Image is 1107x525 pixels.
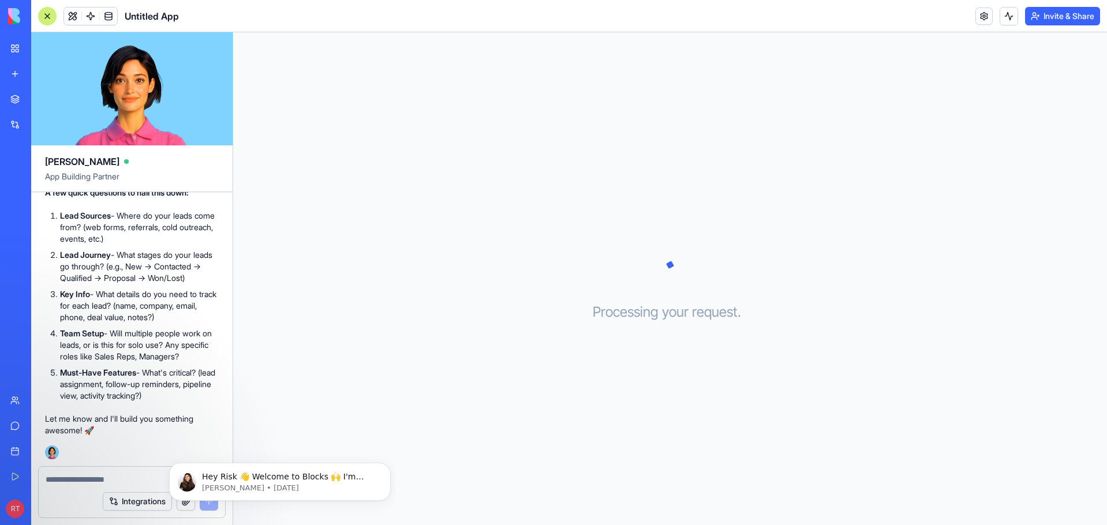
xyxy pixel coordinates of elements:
[45,445,59,459] img: Ella_00000_wcx2te.png
[60,289,90,299] strong: Key Info
[60,328,104,338] strong: Team Setup
[45,171,219,192] span: App Building Partner
[60,367,219,402] p: - What's critical? (lead assignment, follow-up reminders, pipeline view, activity tracking?)
[125,9,179,23] span: Untitled App
[738,303,741,321] span: .
[1025,7,1100,25] button: Invite & Share
[45,413,219,436] p: Let me know and I'll build you something awesome! 🚀
[45,187,189,197] strong: A few quick questions to nail this down:
[60,210,219,245] p: - Where do your leads come from? (web forms, referrals, cold outreach, events, etc.)
[60,328,219,362] p: - Will multiple people work on leads, or is this for solo use? Any specific roles like Sales Reps...
[60,211,111,220] strong: Lead Sources
[8,8,80,24] img: logo
[164,438,395,519] iframe: Intercom notifications message
[60,250,111,260] strong: Lead Journey
[60,288,219,323] p: - What details do you need to track for each lead? (name, company, email, phone, deal value, notes?)
[6,500,24,518] span: RT
[60,249,219,284] p: - What stages do your leads go through? (e.g., New → Contacted → Qualified → Proposal → Won/Lost)
[45,155,119,168] span: [PERSON_NAME]
[103,492,172,511] button: Integrations
[60,367,136,377] strong: Must-Have Features
[593,303,748,321] h3: Processing your request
